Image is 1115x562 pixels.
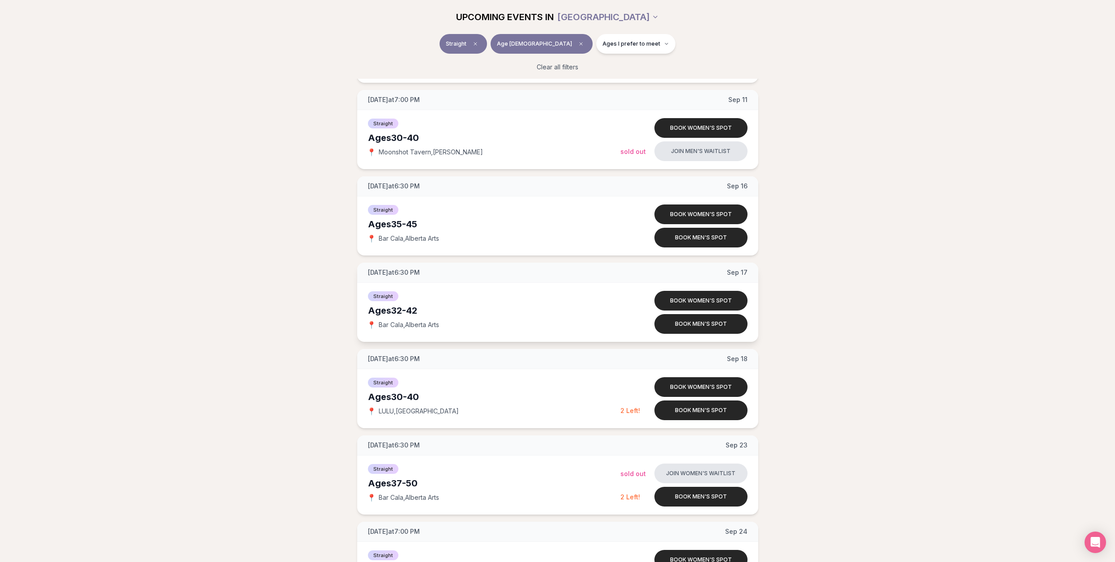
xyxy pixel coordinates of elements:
[654,400,748,420] button: Book men's spot
[368,354,420,363] span: [DATE] at 6:30 PM
[654,377,748,397] button: Book women's spot
[727,182,748,191] span: Sep 16
[368,268,420,277] span: [DATE] at 6:30 PM
[1085,532,1106,553] div: Open Intercom Messenger
[446,40,466,47] span: Straight
[654,291,748,311] button: Book women's spot
[620,407,640,414] span: 2 Left!
[368,182,420,191] span: [DATE] at 6:30 PM
[654,314,748,334] button: Book men's spot
[368,550,398,560] span: Straight
[379,407,459,416] span: LULU , [GEOGRAPHIC_DATA]
[456,11,554,23] span: UPCOMING EVENTS IN
[368,477,620,490] div: Ages 37-50
[368,119,398,128] span: Straight
[379,148,483,157] span: Moonshot Tavern , [PERSON_NAME]
[368,149,375,156] span: 📍
[602,40,660,47] span: Ages I prefer to meet
[368,408,375,415] span: 📍
[379,234,439,243] span: Bar Cala , Alberta Arts
[654,204,748,224] button: Book women's spot
[368,304,620,317] div: Ages 32-42
[368,291,398,301] span: Straight
[620,470,646,477] span: Sold Out
[379,493,439,502] span: Bar Cala , Alberta Arts
[368,218,620,230] div: Ages 35-45
[491,34,593,54] button: Age [DEMOGRAPHIC_DATA]Clear age
[531,57,584,77] button: Clear all filters
[368,132,620,144] div: Ages 30-40
[728,95,748,104] span: Sep 11
[557,7,659,27] button: [GEOGRAPHIC_DATA]
[368,391,620,403] div: Ages 30-40
[596,34,675,54] button: Ages I prefer to meet
[470,38,481,49] span: Clear event type filter
[379,320,439,329] span: Bar Cala , Alberta Arts
[654,228,748,247] button: Book men's spot
[576,38,586,49] span: Clear age
[368,494,375,501] span: 📍
[726,441,748,450] span: Sep 23
[654,464,748,483] button: Join women's waitlist
[654,141,748,161] button: Join men's waitlist
[368,527,420,536] span: [DATE] at 7:00 PM
[497,40,572,47] span: Age [DEMOGRAPHIC_DATA]
[727,354,748,363] span: Sep 18
[654,487,748,507] button: Book men's spot
[368,205,398,215] span: Straight
[654,118,748,138] button: Book women's spot
[368,464,398,474] span: Straight
[440,34,487,54] button: StraightClear event type filter
[368,441,420,450] span: [DATE] at 6:30 PM
[368,321,375,328] span: 📍
[620,493,640,501] span: 2 Left!
[620,148,646,155] span: Sold Out
[727,268,748,277] span: Sep 17
[725,527,748,536] span: Sep 24
[368,235,375,242] span: 📍
[368,378,398,387] span: Straight
[368,95,420,104] span: [DATE] at 7:00 PM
